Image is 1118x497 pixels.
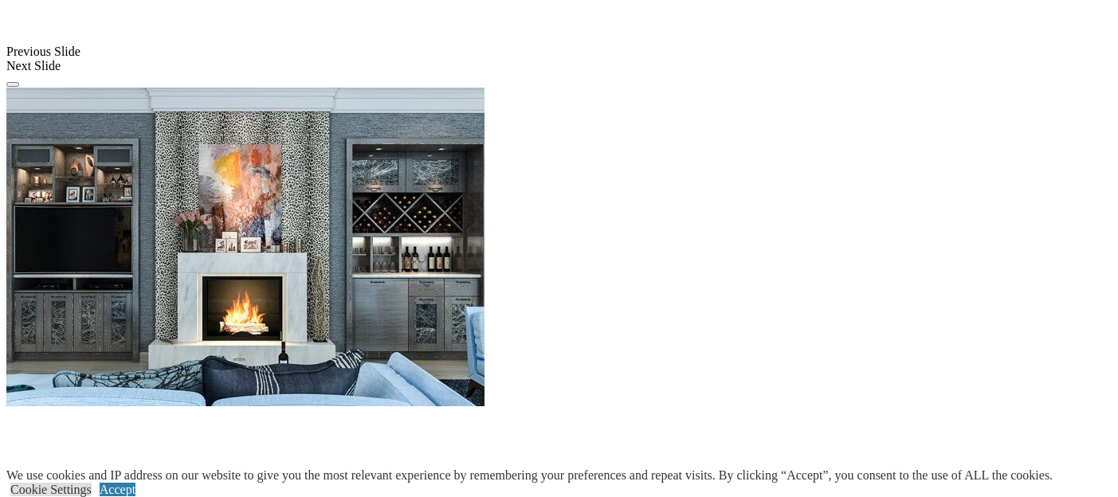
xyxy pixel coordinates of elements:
[6,88,484,406] img: Banner for mobile view
[6,59,1112,73] div: Next Slide
[100,483,135,496] a: Accept
[6,45,1112,59] div: Previous Slide
[10,483,92,496] a: Cookie Settings
[6,82,19,87] button: Click here to pause slide show
[6,468,1053,483] div: We use cookies and IP address on our website to give you the most relevant experience by remember...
